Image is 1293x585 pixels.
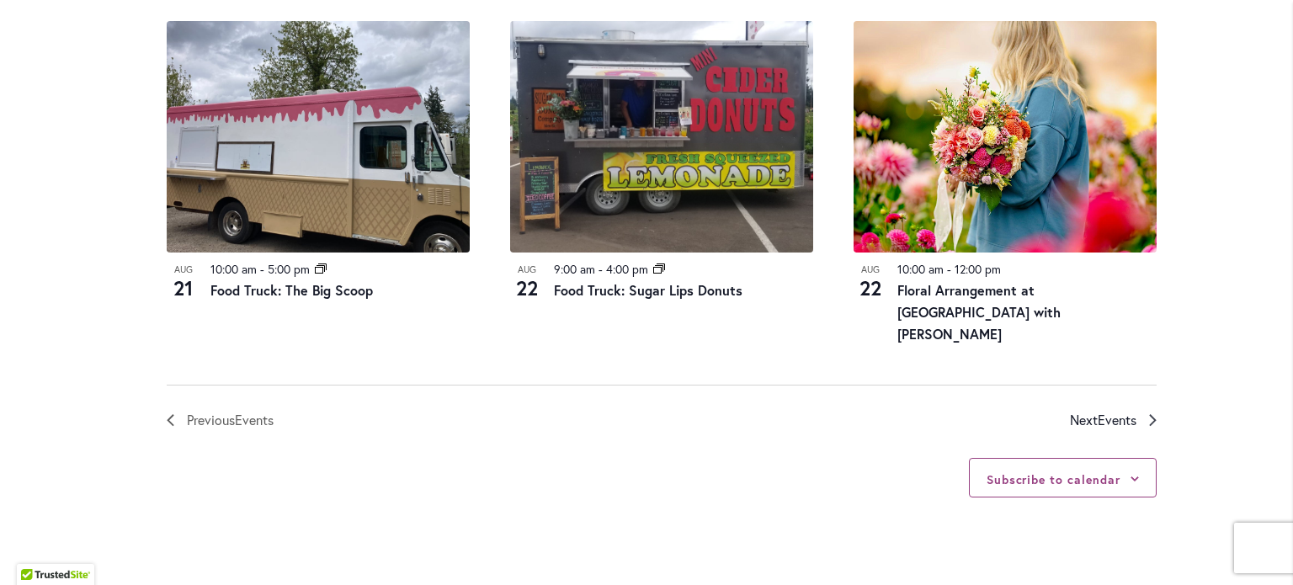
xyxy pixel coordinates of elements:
[510,274,544,302] span: 22
[167,263,200,277] span: Aug
[554,261,595,277] time: 9:00 am
[13,525,60,572] iframe: Launch Accessibility Center
[268,261,310,277] time: 5:00 pm
[854,263,887,277] span: Aug
[1070,409,1157,431] a: Next Events
[955,261,1001,277] time: 12:00 pm
[554,281,742,299] a: Food Truck: Sugar Lips Donuts
[210,281,373,299] a: Food Truck: The Big Scoop
[167,21,470,253] img: Food Truck: The Big Scoop
[599,261,603,277] span: -
[947,261,951,277] span: -
[854,274,887,302] span: 22
[897,281,1061,343] a: Floral Arrangement at [GEOGRAPHIC_DATA] with [PERSON_NAME]
[235,411,274,428] span: Events
[210,261,257,277] time: 10:00 am
[187,409,274,431] span: Previous
[854,21,1157,253] img: 8d3a645049150f2348711eb225d4dedd
[167,274,200,302] span: 21
[606,261,648,277] time: 4:00 pm
[987,471,1120,487] button: Subscribe to calendar
[1098,411,1136,428] span: Events
[897,261,944,277] time: 10:00 am
[260,261,264,277] span: -
[510,21,813,253] img: Food Truck: Sugar Lips Apple Cider Donuts
[510,263,544,277] span: Aug
[1070,409,1136,431] span: Next
[167,409,274,431] a: Previous Events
